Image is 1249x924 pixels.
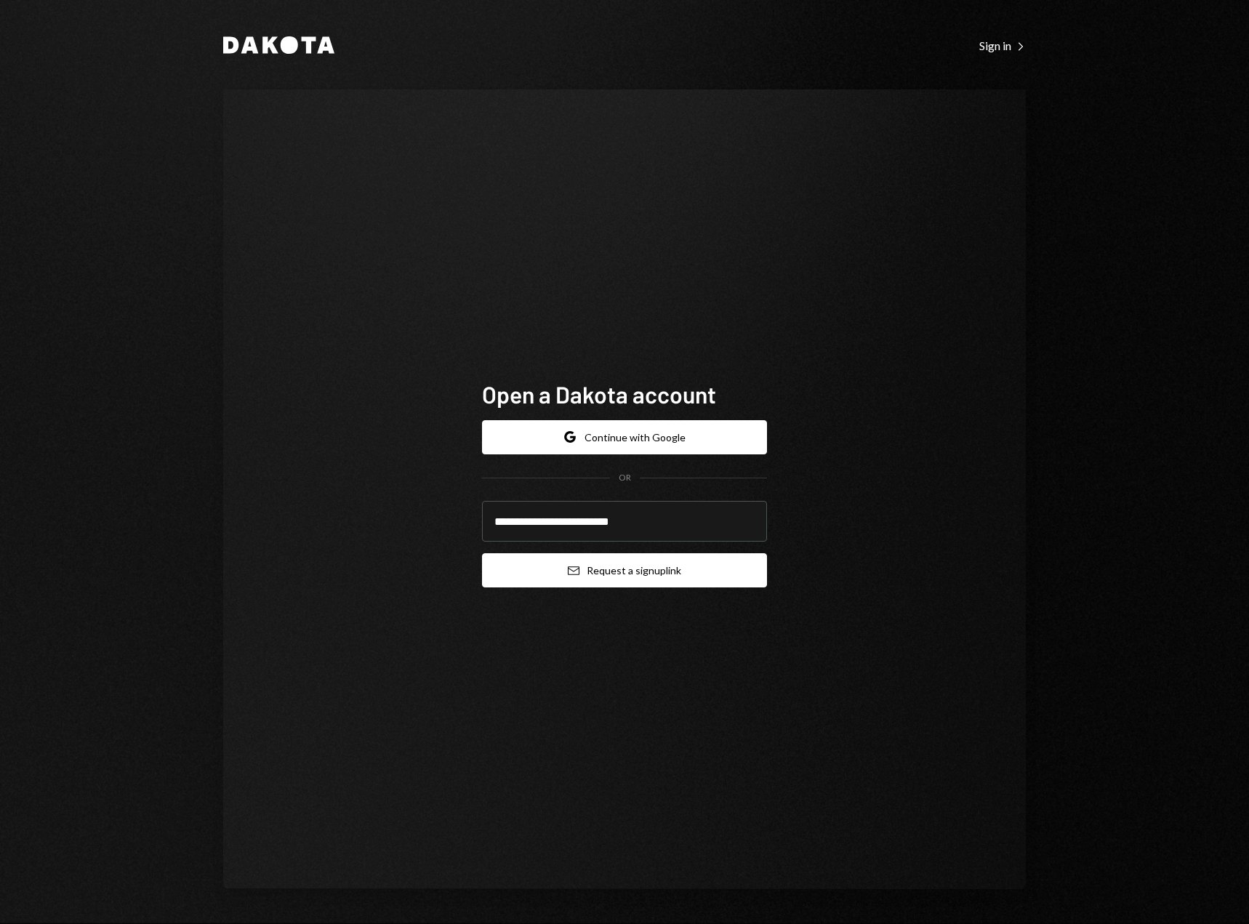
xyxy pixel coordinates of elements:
div: OR [619,472,631,484]
button: Continue with Google [482,420,767,454]
h1: Open a Dakota account [482,379,767,409]
button: Request a signuplink [482,553,767,587]
a: Sign in [979,37,1026,53]
div: Sign in [979,39,1026,53]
